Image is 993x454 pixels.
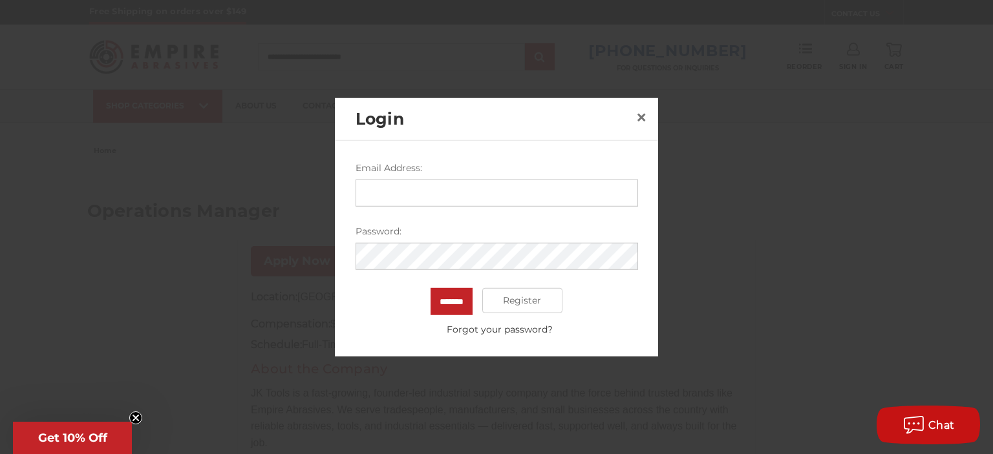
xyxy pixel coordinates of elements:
[635,105,647,130] span: ×
[38,431,107,445] span: Get 10% Off
[13,422,132,454] div: Get 10% OffClose teaser
[356,224,638,238] label: Password:
[482,287,563,313] a: Register
[362,322,637,336] a: Forgot your password?
[356,161,638,174] label: Email Address:
[356,107,631,131] h2: Login
[129,411,142,424] button: Close teaser
[928,419,955,431] span: Chat
[631,107,652,128] a: Close
[877,406,980,444] button: Chat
